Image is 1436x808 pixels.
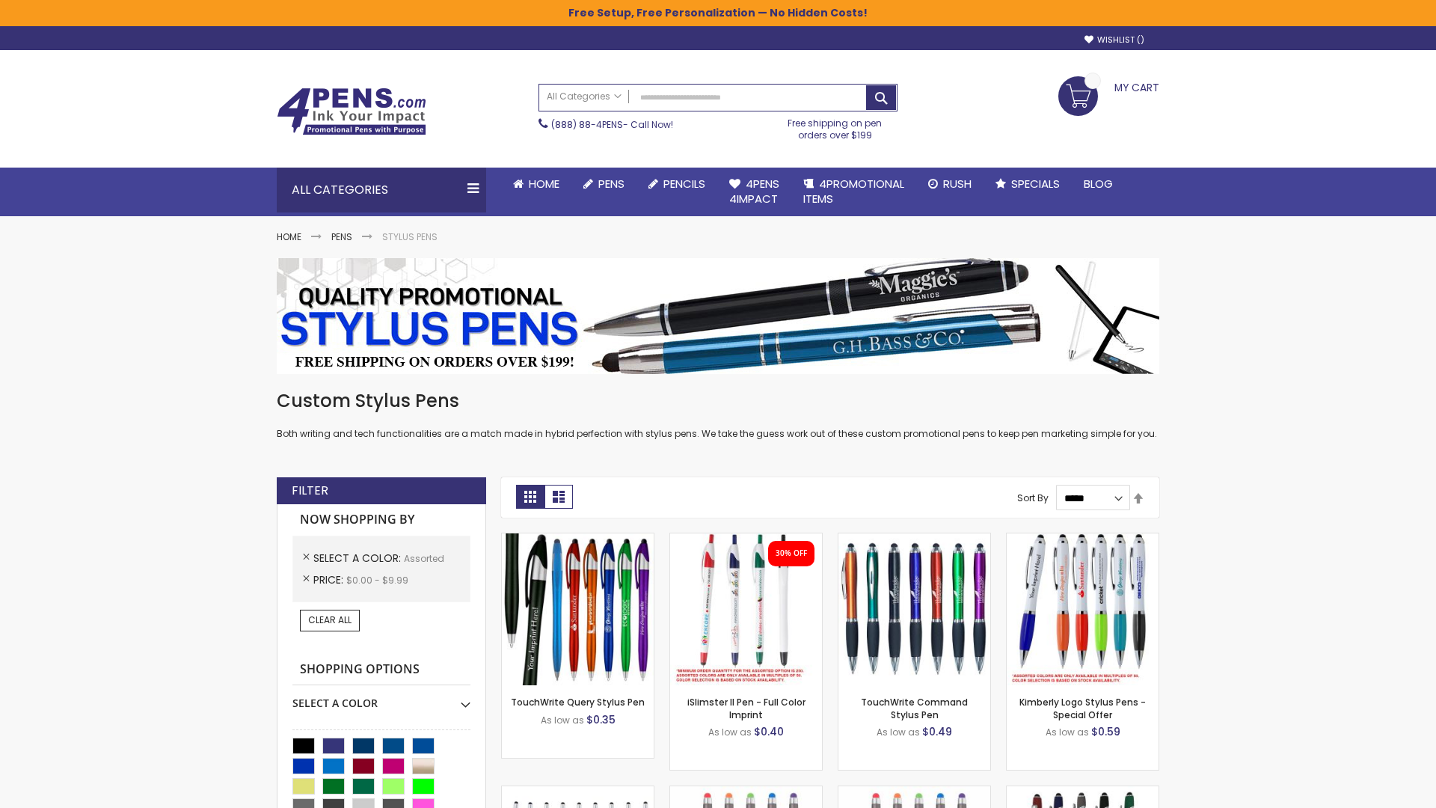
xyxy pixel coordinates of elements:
[1007,533,1159,685] img: Kimberly Logo Stylus Pens-Assorted
[1046,726,1089,738] span: As low as
[539,85,629,109] a: All Categories
[551,118,623,131] a: (888) 88-4PENS
[1084,34,1144,46] a: Wishlist
[791,168,916,216] a: 4PROMOTIONALITEMS
[529,176,559,192] span: Home
[1072,168,1125,201] a: Blog
[277,389,1159,441] div: Both writing and tech functionalities are a match made in hybrid perfection with stylus pens. We ...
[502,533,654,545] a: TouchWrite Query Stylus Pen-Assorted
[838,786,990,798] a: Islander Softy Gel with Stylus - ColorJet Imprint-Assorted
[838,533,990,685] img: TouchWrite Command Stylus Pen-Assorted
[1084,176,1113,192] span: Blog
[541,714,584,726] span: As low as
[292,504,470,536] strong: Now Shopping by
[1007,533,1159,545] a: Kimberly Logo Stylus Pens-Assorted
[708,726,752,738] span: As low as
[313,551,404,566] span: Select A Color
[943,176,972,192] span: Rush
[838,533,990,545] a: TouchWrite Command Stylus Pen-Assorted
[501,168,571,201] a: Home
[292,685,470,711] div: Select A Color
[1019,696,1146,720] a: Kimberly Logo Stylus Pens - Special Offer
[861,696,968,720] a: TouchWrite Command Stylus Pen
[308,613,352,626] span: Clear All
[922,724,952,739] span: $0.49
[547,91,622,102] span: All Categories
[516,485,544,509] strong: Grid
[313,572,346,587] span: Price
[511,696,645,708] a: TouchWrite Query Stylus Pen
[754,724,784,739] span: $0.40
[773,111,898,141] div: Free shipping on pen orders over $199
[670,533,822,685] img: iSlimster II - Full Color-Assorted
[277,88,426,135] img: 4Pens Custom Pens and Promotional Products
[598,176,625,192] span: Pens
[346,574,408,587] span: $0.00 - $9.99
[331,230,352,243] a: Pens
[636,168,717,201] a: Pencils
[729,176,779,206] span: 4Pens 4impact
[502,786,654,798] a: Stiletto Advertising Stylus Pens-Assorted
[717,168,791,216] a: 4Pens4impact
[663,176,705,192] span: Pencils
[1011,176,1060,192] span: Specials
[1091,724,1120,739] span: $0.59
[586,712,616,727] span: $0.35
[382,230,438,243] strong: Stylus Pens
[277,230,301,243] a: Home
[687,696,806,720] a: iSlimster II Pen - Full Color Imprint
[277,168,486,212] div: All Categories
[292,483,328,499] strong: Filter
[803,176,904,206] span: 4PROMOTIONAL ITEMS
[776,548,807,559] div: 30% OFF
[984,168,1072,201] a: Specials
[404,552,444,565] span: Assorted
[502,533,654,685] img: TouchWrite Query Stylus Pen-Assorted
[277,258,1159,374] img: Stylus Pens
[300,610,360,631] a: Clear All
[1007,786,1159,798] a: Custom Soft Touch® Metal Pens with Stylus-Assorted
[670,533,822,545] a: iSlimster II - Full Color-Assorted
[670,786,822,798] a: Islander Softy Gel Pen with Stylus-Assorted
[571,168,636,201] a: Pens
[292,654,470,686] strong: Shopping Options
[877,726,920,738] span: As low as
[277,389,1159,413] h1: Custom Stylus Pens
[916,168,984,201] a: Rush
[551,118,673,131] span: - Call Now!
[1017,492,1049,504] label: Sort By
